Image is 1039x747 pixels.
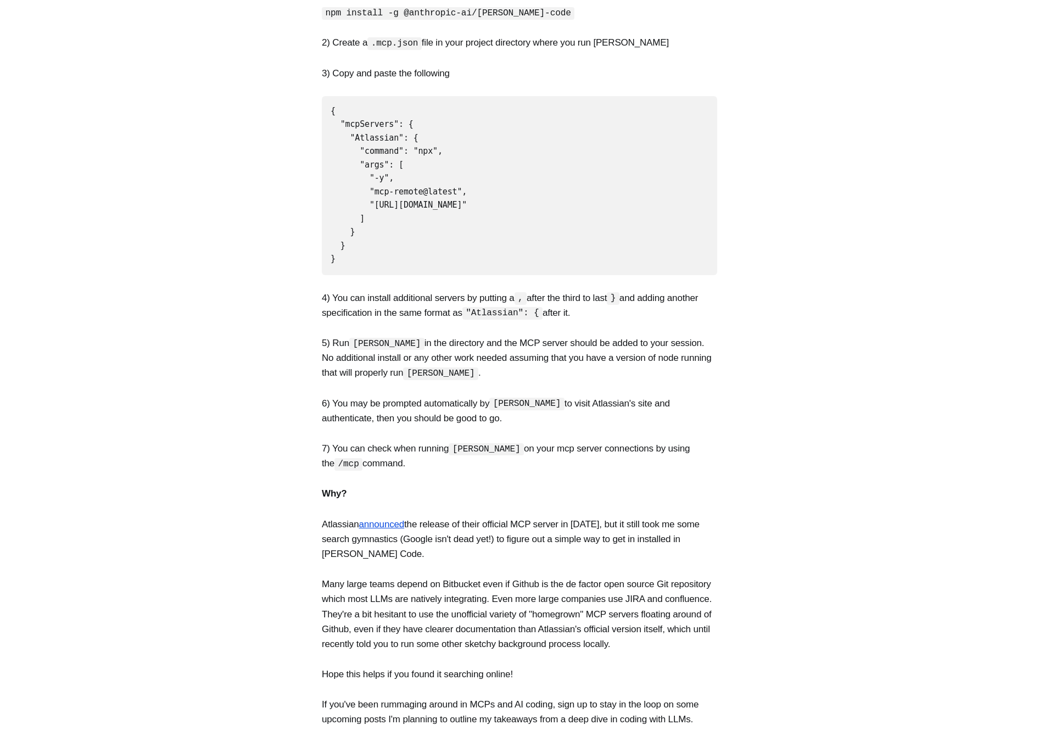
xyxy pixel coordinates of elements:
[339,5,395,19] div: 0 comments
[141,141,222,153] span: Already a member?
[322,441,717,471] p: 7) You can check when running on your mcp server connections by using the command.
[322,667,717,682] p: Hope this helps if you found it searching online!
[349,338,424,350] code: [PERSON_NAME]
[322,35,717,50] p: 2) Create a file in your project directory where you run [PERSON_NAME]
[331,106,467,264] code: { "mcpServers": { "Atlassian": { "command": "npx", "args": [ "-y", "mcp-remote@latest", "[URL][DO...
[322,396,717,426] p: 6) You may be prompted automatically by to visit Atlassian's site and authenticate, then you shou...
[322,517,717,562] p: Atlassian the release of their official MCP server in [DATE], but it still took me some search gy...
[462,307,543,320] code: "Atlassian": {
[161,110,234,134] button: Sign up now
[607,292,619,305] code: }
[489,398,565,410] code: [PERSON_NAME]
[322,577,717,651] p: Many large teams depend on Bitbucket even if Github is the de factor open source Git repository w...
[322,66,717,81] p: 3) Copy and paste the following
[224,141,254,153] button: Sign in
[359,519,404,529] a: announced
[322,697,717,727] p: If you've been rummaging around in MCPs and AI coding, sign up to stay in the loop on some upcomi...
[515,292,527,305] code: ,
[116,57,279,77] h1: Start the conversation
[403,367,478,380] code: [PERSON_NAME]
[334,458,362,471] code: /mcp
[18,81,378,95] p: Become a member of to start commenting.
[157,82,241,93] span: Clearer Thinking
[322,7,574,20] code: npm install -g @anthropic-ai/[PERSON_NAME]-code
[449,443,524,456] code: [PERSON_NAME]
[367,37,422,50] code: .mcp.json
[322,336,717,381] p: 5) Run in the directory and the MCP server should be added to your session. No additional install...
[322,291,717,320] p: 4) You can install additional servers by putting a after the third to last and adding another spe...
[322,488,347,499] strong: Why?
